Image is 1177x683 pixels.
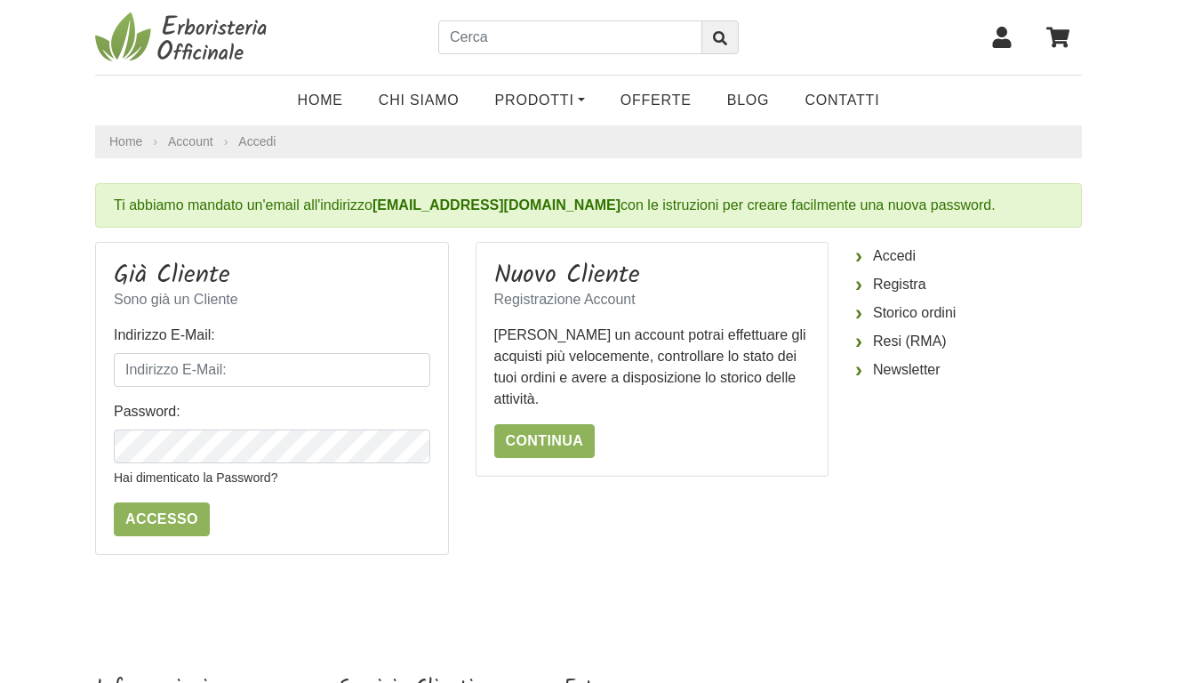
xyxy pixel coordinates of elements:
a: Prodotti [477,83,603,118]
input: Cerca [438,20,702,54]
a: Hai dimenticato la Password? [114,470,277,485]
a: Home [109,133,142,151]
a: Blog [709,83,788,118]
a: Chi Siamo [361,83,477,118]
a: Accedi [238,134,276,149]
img: Erboristeria Officinale [95,11,273,64]
a: Newsletter [855,356,1082,384]
a: Continua [494,424,596,458]
p: [PERSON_NAME] un account potrai effettuare gli acquisti più velocemente, controllare lo stato dei... [494,325,811,410]
input: Indirizzo E-Mail: [114,353,430,387]
div: Ti abbiamo mandato un'email all'indirizzo con le istruzioni per creare facilmente una nuova passw... [95,183,1082,228]
a: Account [168,133,213,151]
a: Resi (RMA) [855,327,1082,356]
p: Sono già un Cliente [114,289,430,310]
a: Storico ordini [855,299,1082,327]
a: OFFERTE [603,83,709,118]
a: Home [280,83,361,118]
label: Indirizzo E-Mail: [114,325,215,346]
nav: breadcrumb [95,125,1082,158]
h3: Nuovo Cliente [494,261,811,291]
input: Accesso [114,502,210,536]
label: Password: [114,401,180,422]
h3: Già Cliente [114,261,430,291]
a: Registra [855,270,1082,299]
a: Contatti [787,83,897,118]
p: Registrazione Account [494,289,811,310]
a: Accedi [855,242,1082,270]
b: [EMAIL_ADDRESS][DOMAIN_NAME] [372,197,621,213]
